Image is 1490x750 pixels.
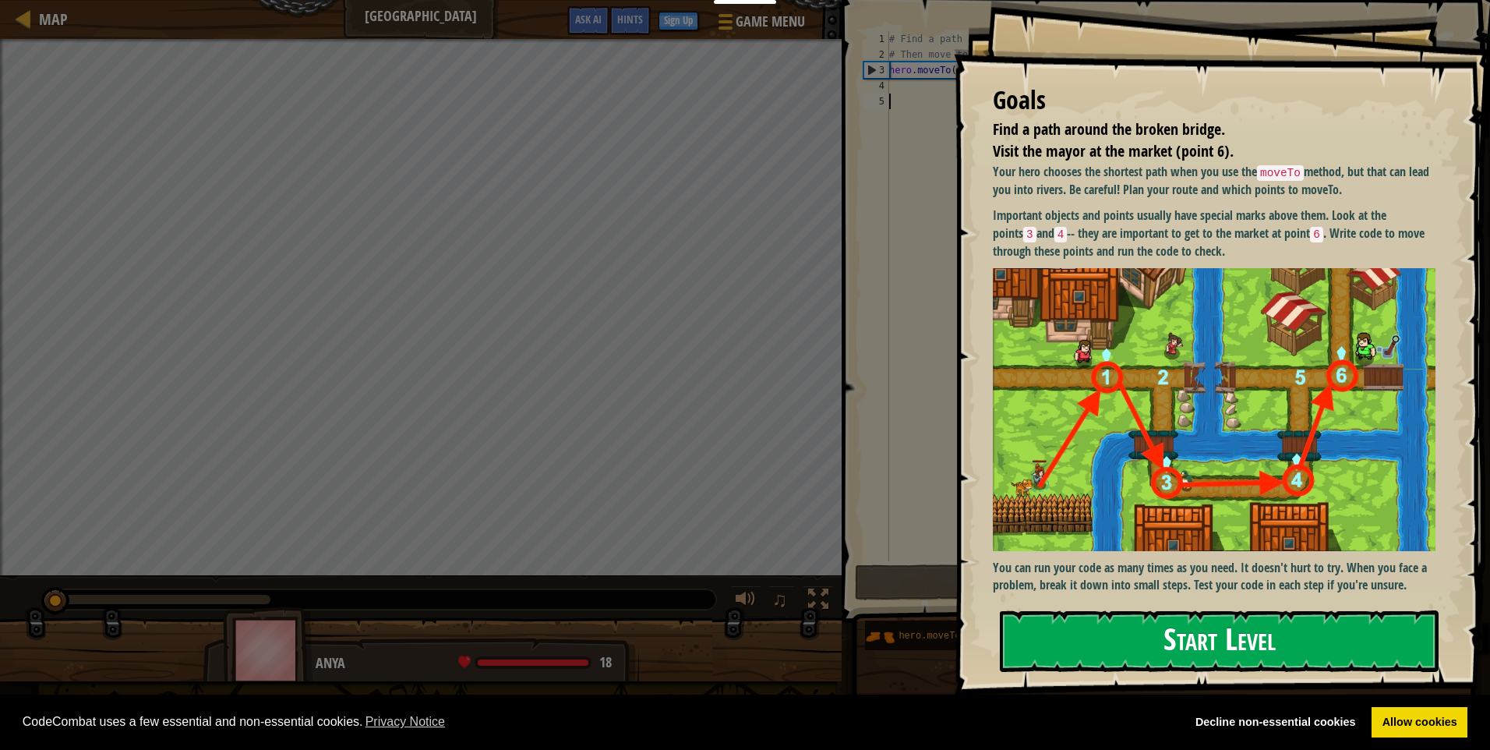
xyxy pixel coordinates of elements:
div: 5 [863,94,889,109]
div: 3 [864,62,889,78]
div: Anya [316,653,623,674]
span: Map [39,9,68,30]
li: Find a path around the broken bridge. [973,119,1432,141]
img: thang_avatar_frame.png [223,607,313,693]
div: Goals [993,83,1435,119]
a: learn more about cookies [363,710,448,734]
a: Map [31,9,68,30]
span: Hints [617,12,643,27]
button: Run [855,564,1465,600]
div: 1 [863,31,889,47]
code: moveTo [1257,165,1304,181]
span: hero.moveTo(n) [899,631,977,642]
button: Toggle fullscreen [803,585,834,617]
div: 2 [863,47,889,62]
a: allow cookies [1372,707,1467,738]
button: Game Menu [706,6,814,43]
button: Adjust volume [730,585,761,617]
span: CodeCombat uses a few essential and non-essential cookies. [23,710,1173,734]
button: Ask AI [567,6,609,35]
code: 4 [1054,227,1068,242]
p: Your hero chooses the shortest path when you use the method, but that can lead you into rivers. B... [993,163,1447,199]
div: health: 18 / 18 [458,656,612,670]
span: ♫ [772,588,788,611]
img: portrait.png [865,622,895,652]
span: Ask AI [575,12,602,27]
span: Find a path around the broken bridge. [993,119,1225,140]
span: Game Menu [736,12,805,32]
button: ♫ [769,585,796,617]
div: 4 [863,78,889,94]
code: 3 [1023,227,1036,242]
img: Bbb [993,268,1447,550]
span: 18 [599,653,612,672]
p: Important objects and points usually have special marks above them. Look at the points and -- the... [993,207,1447,260]
li: Visit the mayor at the market (point 6). [973,140,1432,163]
code: 6 [1310,227,1323,242]
a: deny cookies [1185,707,1366,738]
p: You can run your code as many times as you need. It doesn't hurt to try. When you face a problem,... [993,559,1447,595]
button: Sign Up [658,12,698,30]
span: Visit the mayor at the market (point 6). [993,140,1234,161]
button: Start Level [1000,610,1439,672]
